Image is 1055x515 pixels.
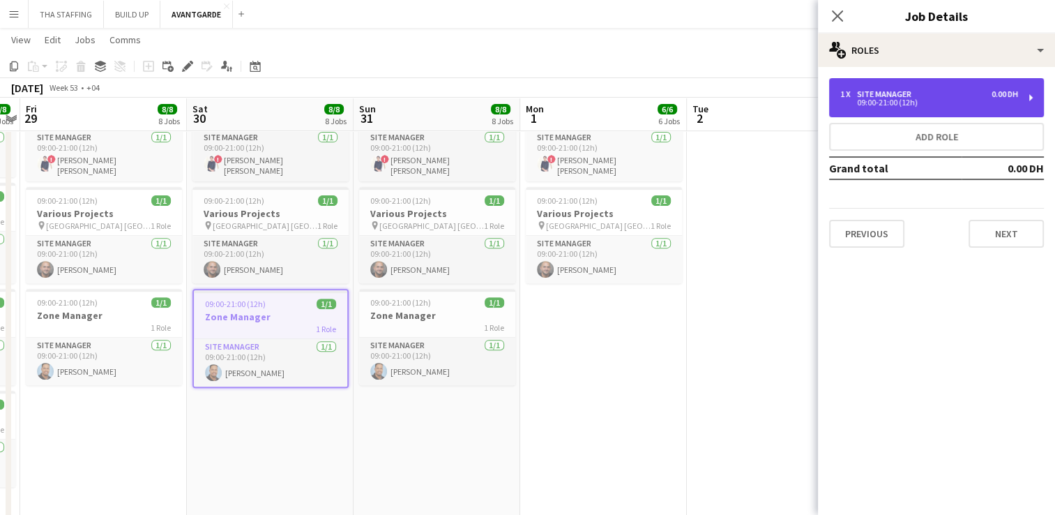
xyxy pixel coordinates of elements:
div: Site Manager [857,89,917,99]
app-job-card: 09:00-21:00 (12h)1/1Zone Manager1 RoleSite Manager1/109:00-21:00 (12h)[PERSON_NAME] [359,289,515,385]
span: ! [47,155,56,163]
span: 30 [190,110,208,126]
app-card-role: Site Manager1/109:00-21:00 (12h)[PERSON_NAME] [526,236,682,283]
span: 1 Role [484,221,504,231]
app-job-card: 09:00-21:00 (12h)1/1Various Projects [GEOGRAPHIC_DATA] [GEOGRAPHIC_DATA]1 RoleSite Manager1/109:0... [192,187,349,283]
span: [GEOGRAPHIC_DATA] [GEOGRAPHIC_DATA] [46,221,151,231]
div: 1 x [840,89,857,99]
app-job-card: 09:00-21:00 (12h)1/1Site Manager1 RoleSite Manager1/109:00-21:00 (12h)![PERSON_NAME] [PERSON_NAME] [526,81,682,181]
app-card-role: Site Manager1/109:00-21:00 (12h)![PERSON_NAME] [PERSON_NAME] [359,130,515,181]
span: 09:00-21:00 (12h) [370,297,431,308]
app-job-card: 09:00-21:00 (12h)1/1Zone Manager1 RoleSite Manager1/109:00-21:00 (12h)[PERSON_NAME] [192,289,349,388]
td: Grand total [829,157,962,179]
span: 1 [524,110,544,126]
span: 1/1 [485,297,504,308]
div: [DATE] [11,81,43,95]
span: 8/8 [324,104,344,114]
span: Edit [45,33,61,46]
span: 29 [24,110,37,126]
span: 1 Role [151,322,171,333]
span: View [11,33,31,46]
span: 1/1 [151,195,171,206]
span: 09:00-21:00 (12h) [37,297,98,308]
span: 1 Role [651,221,671,231]
span: 1 Role [151,221,171,231]
span: Sat [192,103,208,115]
span: 8/8 [491,104,510,114]
app-card-role: Site Manager1/109:00-21:00 (12h)[PERSON_NAME] [26,236,182,283]
h3: Zone Manager [194,311,347,323]
span: Mon [526,103,544,115]
span: Sun [359,103,376,115]
div: +04 [86,82,100,93]
app-card-role: Site Manager1/109:00-21:00 (12h)[PERSON_NAME] [359,338,515,385]
span: 1/1 [651,195,671,206]
app-job-card: 09:00-21:00 (12h)1/1Site Manager1 RoleSite Manager1/109:00-21:00 (12h)![PERSON_NAME] [PERSON_NAME] [359,81,515,181]
span: Tue [692,103,708,115]
h3: Zone Manager [359,309,515,322]
td: 0.00 DH [962,157,1044,179]
button: Previous [829,220,904,248]
span: 1 Role [316,324,336,334]
app-card-role: Site Manager1/109:00-21:00 (12h)[PERSON_NAME] [26,338,182,385]
span: [GEOGRAPHIC_DATA] [GEOGRAPHIC_DATA] [379,221,484,231]
a: Edit [39,31,66,49]
div: 6 Jobs [658,116,680,126]
span: Week 53 [46,82,81,93]
button: BUILD UP [104,1,160,28]
button: THA STAFFING [29,1,104,28]
h3: Various Projects [359,207,515,220]
button: Next [969,220,1044,248]
a: Comms [104,31,146,49]
h3: Zone Manager [26,309,182,322]
span: 1/1 [485,195,504,206]
span: ! [381,155,389,163]
span: 2 [690,110,708,126]
div: 8 Jobs [325,116,347,126]
span: 09:00-21:00 (12h) [537,195,598,206]
app-card-role: Site Manager1/109:00-21:00 (12h)[PERSON_NAME] [192,236,349,283]
a: Jobs [69,31,101,49]
app-card-role: Site Manager1/109:00-21:00 (12h)![PERSON_NAME] [PERSON_NAME] [26,130,182,181]
h3: Various Projects [26,207,182,220]
div: Roles [818,33,1055,67]
div: 0.00 DH [992,89,1018,99]
span: 1 Role [484,322,504,333]
span: 31 [357,110,376,126]
span: 8/8 [158,104,177,114]
h3: Various Projects [192,207,349,220]
span: Comms [109,33,141,46]
app-card-role: Site Manager1/109:00-21:00 (12h)![PERSON_NAME] [PERSON_NAME] [192,130,349,181]
div: 09:00-21:00 (12h) [840,99,1018,106]
app-job-card: 09:00-21:00 (12h)1/1Various Projects [GEOGRAPHIC_DATA] [GEOGRAPHIC_DATA]1 RoleSite Manager1/109:0... [26,187,182,283]
span: 09:00-21:00 (12h) [204,195,264,206]
app-card-role: Site Manager1/109:00-21:00 (12h)[PERSON_NAME] [194,339,347,387]
app-job-card: 09:00-21:00 (12h)1/1Zone Manager1 RoleSite Manager1/109:00-21:00 (12h)[PERSON_NAME] [26,289,182,385]
h3: Various Projects [526,207,682,220]
button: Add role [829,123,1044,151]
div: 8 Jobs [158,116,180,126]
span: 1/1 [318,195,337,206]
span: 1 Role [317,221,337,231]
span: Jobs [75,33,96,46]
app-job-card: 09:00-21:00 (12h)1/1Site Manager1 RoleSite Manager1/109:00-21:00 (12h)![PERSON_NAME] [PERSON_NAME] [192,81,349,181]
app-job-card: 09:00-21:00 (12h)1/1Various Projects [GEOGRAPHIC_DATA] [GEOGRAPHIC_DATA]1 RoleSite Manager1/109:0... [359,187,515,283]
span: [GEOGRAPHIC_DATA] [GEOGRAPHIC_DATA] [546,221,651,231]
div: 8 Jobs [492,116,513,126]
app-job-card: 09:00-21:00 (12h)1/1Site Manager1 RoleSite Manager1/109:00-21:00 (12h)![PERSON_NAME] [PERSON_NAME] [26,81,182,181]
a: View [6,31,36,49]
app-card-role: Site Manager1/109:00-21:00 (12h)![PERSON_NAME] [PERSON_NAME] [526,130,682,181]
app-job-card: 09:00-21:00 (12h)1/1Various Projects [GEOGRAPHIC_DATA] [GEOGRAPHIC_DATA]1 RoleSite Manager1/109:0... [526,187,682,283]
span: ! [214,155,222,163]
span: [GEOGRAPHIC_DATA] [GEOGRAPHIC_DATA] [213,221,317,231]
